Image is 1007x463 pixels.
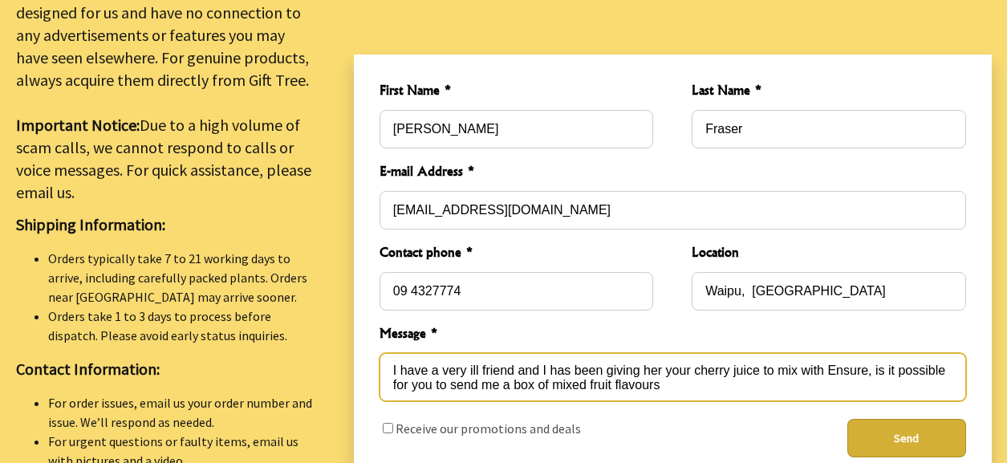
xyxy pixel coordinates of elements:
[16,115,140,135] strong: Important Notice:
[380,80,653,104] span: First Name *
[692,110,965,148] input: Last Name *
[380,353,966,401] textarea: Message *
[692,272,965,311] input: Location
[396,420,581,437] label: Receive our promotions and deals
[16,214,165,234] strong: Shipping Information:
[380,191,966,229] input: E-mail Address *
[380,272,653,311] input: Contact phone *
[48,307,315,345] li: Orders take 1 to 3 days to process before dispatch. Please avoid early status inquiries.
[380,110,653,148] input: First Name *
[48,249,315,307] li: Orders typically take 7 to 21 working days to arrive, including carefully packed plants. Orders n...
[692,80,965,104] span: Last Name *
[380,323,966,347] span: Message *
[48,393,315,432] li: For order issues, email us your order number and issue. We’ll respond as needed.
[692,242,965,266] span: Location
[16,359,160,379] strong: Contact Information:
[847,419,966,457] button: Send
[380,242,653,266] span: Contact phone *
[380,161,966,185] span: E-mail Address *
